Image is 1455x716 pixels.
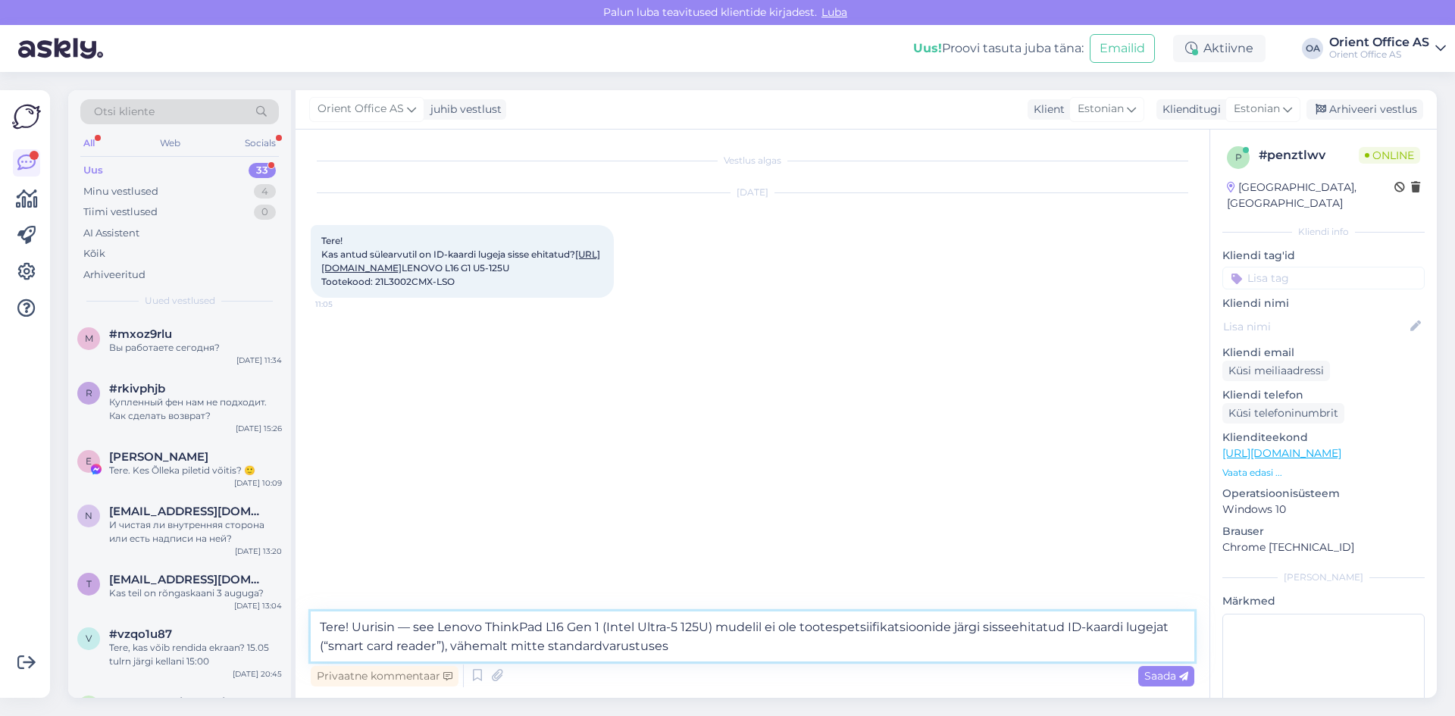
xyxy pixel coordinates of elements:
p: Kliendi tag'id [1222,248,1425,264]
div: [DATE] 15:26 [236,423,282,434]
span: m [85,333,93,344]
textarea: Tere! Uurisin — see Lenovo ThinkPad L16 Gen 1 (Intel Ultra-5 125U) mudelil ei ole tootespetsiifik... [311,611,1194,661]
span: #vzqo1u87 [109,627,172,641]
span: Luba [817,5,852,19]
div: Web [157,133,183,153]
div: Aktiivne [1173,35,1266,62]
div: Arhiveeri vestlus [1306,99,1423,120]
div: Privaatne kommentaar [311,666,458,686]
div: Proovi tasuta juba täna: [913,39,1084,58]
span: 11:05 [315,299,372,310]
span: Eva-Maria Virnas [109,450,208,464]
span: Online [1359,147,1420,164]
p: Kliendi telefon [1222,387,1425,403]
div: [DATE] 13:20 [235,546,282,557]
span: p [1235,152,1242,163]
div: Kõik [83,246,105,261]
p: Kliendi email [1222,345,1425,361]
div: [PERSON_NAME] [1222,571,1425,584]
div: Kas teil on rõngaskaani 3 auguga? [109,586,282,600]
div: All [80,133,98,153]
span: Audu Gombi Gombi [109,696,225,709]
span: #mxoz9rlu [109,327,172,341]
div: Uus [83,163,103,178]
div: Tere. Kes Õlleka piletid võitis? 🙂 [109,464,282,477]
input: Lisa nimi [1223,318,1407,335]
span: Estonian [1234,101,1280,117]
p: Windows 10 [1222,502,1425,517]
div: 33 [249,163,276,178]
a: Orient Office ASOrient Office AS [1329,36,1446,61]
span: r [86,387,92,399]
div: Kliendi info [1222,225,1425,239]
span: natalyamam3@gmail.com [109,505,267,518]
button: Emailid [1090,34,1155,63]
span: Tere! Kas antud sülearvutil on ID-kaardi lugeja sisse ehitatud? LENOVO L16 G1 U5-125U Tootekood: ... [321,235,600,287]
div: Arhiveeritud [83,267,145,283]
div: Klient [1028,102,1065,117]
div: Klienditugi [1156,102,1221,117]
div: Küsi telefoninumbrit [1222,403,1344,424]
div: Socials [242,133,279,153]
div: [DATE] 11:34 [236,355,282,366]
p: Klienditeekond [1222,430,1425,446]
div: 4 [254,184,276,199]
div: [GEOGRAPHIC_DATA], [GEOGRAPHIC_DATA] [1227,180,1394,211]
p: Märkmed [1222,593,1425,609]
div: # penztlwv [1259,146,1359,164]
span: timakova.katrin@gmail.com [109,573,267,586]
input: Lisa tag [1222,267,1425,289]
p: Operatsioonisüsteem [1222,486,1425,502]
img: Askly Logo [12,102,41,131]
span: Otsi kliente [94,104,155,120]
span: n [85,510,92,521]
span: v [86,633,92,644]
div: Vestlus algas [311,154,1194,167]
div: 0 [254,205,276,220]
div: OA [1302,38,1323,59]
span: Uued vestlused [145,294,215,308]
div: Küsi meiliaadressi [1222,361,1330,381]
div: [DATE] [311,186,1194,199]
div: Orient Office AS [1329,36,1429,48]
span: Estonian [1078,101,1124,117]
p: Vaata edasi ... [1222,466,1425,480]
div: [DATE] 20:45 [233,668,282,680]
span: Orient Office AS [318,101,404,117]
b: Uus! [913,41,942,55]
div: Orient Office AS [1329,48,1429,61]
div: Minu vestlused [83,184,158,199]
div: [DATE] 10:09 [234,477,282,489]
span: #rkivphjb [109,382,165,396]
div: Купленный фен нам не подходит. Как сделать возврат? [109,396,282,423]
div: [DATE] 13:04 [234,600,282,611]
p: Chrome [TECHNICAL_ID] [1222,539,1425,555]
span: Saada [1144,669,1188,683]
span: E [86,455,92,467]
a: [URL][DOMAIN_NAME] [1222,446,1341,460]
p: Kliendi nimi [1222,295,1425,311]
span: t [86,578,92,589]
div: Tere, kas võib rendida ekraan? 15.05 tulrn järgi kellani 15:00 [109,641,282,668]
div: И чистая ли внутренняя сторона или есть надписи на ней? [109,518,282,546]
div: juhib vestlust [424,102,502,117]
p: Brauser [1222,524,1425,539]
div: Вы работаете сегодня? [109,341,282,355]
div: Tiimi vestlused [83,205,158,220]
div: AI Assistent [83,226,139,241]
